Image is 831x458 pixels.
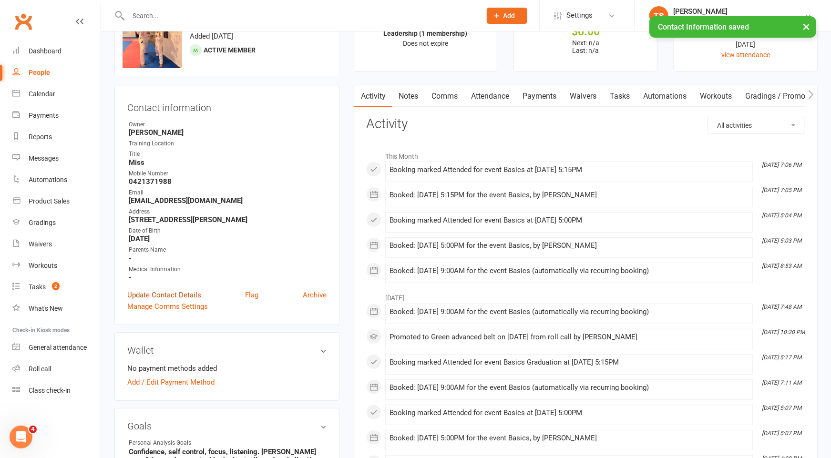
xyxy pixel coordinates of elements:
h3: Wallet [127,345,327,356]
div: Booked: [DATE] 5:00PM for the event Basics, by [PERSON_NAME] [390,242,749,250]
div: Class check-in [29,387,71,394]
a: Manage Comms Settings [127,301,208,312]
div: [DATE] [683,39,809,50]
span: Settings [566,5,593,26]
div: Address [129,207,327,216]
a: Attendance [465,85,516,107]
i: [DATE] 10:20 PM [762,329,805,336]
a: Tasks 2 [12,276,101,298]
div: What's New [29,305,63,312]
div: Product Sales [29,197,70,205]
div: Training Location [129,139,327,148]
i: [DATE] 5:04 PM [762,212,801,219]
div: Booked: [DATE] 5:00PM for the event Basics, by [PERSON_NAME] [390,434,749,442]
a: Comms [425,85,465,107]
a: Roll call [12,358,101,380]
li: This Month [366,146,805,162]
div: [PERSON_NAME] [673,7,804,16]
a: Product Sales [12,191,101,212]
div: Tasks [29,283,46,291]
a: Payments [516,85,564,107]
div: Mobile Number [129,169,327,178]
div: Email [129,188,327,197]
strong: [STREET_ADDRESS][PERSON_NAME] [129,215,327,224]
div: Title [129,150,327,159]
div: Booked: [DATE] 5:15PM for the event Basics, by [PERSON_NAME] [390,191,749,199]
strong: - [129,254,327,263]
div: Reports [29,133,52,141]
a: Payments [12,105,101,126]
div: Parents Name [129,245,327,254]
strong: 0421371988 [129,177,327,186]
li: No payment methods added [127,363,327,374]
i: [DATE] 5:17 PM [762,354,801,361]
a: General attendance kiosk mode [12,337,101,358]
a: Calendar [12,83,101,105]
strong: [PERSON_NAME] [129,128,327,137]
a: Archive [303,289,327,301]
span: Add [503,12,515,20]
div: Medical Information [129,265,327,274]
a: Activity [354,85,392,107]
i: [DATE] 8:53 AM [762,263,801,269]
i: [DATE] 7:06 PM [762,162,801,168]
strong: Miss [129,158,327,167]
a: Clubworx [11,10,35,33]
div: Automations [29,176,67,183]
a: Gradings [12,212,101,234]
h3: Contact information [127,99,327,113]
div: Booking marked Attended for event Basics at [DATE] 5:00PM [390,409,749,417]
div: Booking marked Attended for event Basics Graduation at [DATE] 5:15PM [390,358,749,366]
span: Does not expire [403,40,448,47]
div: Roll call [29,365,51,373]
button: × [798,16,815,37]
a: Update Contact Details [127,289,201,301]
a: Reports [12,126,101,148]
a: Dashboard [12,41,101,62]
a: Messages [12,148,101,169]
a: Notes [392,85,425,107]
div: Booked: [DATE] 9:00AM for the event Basics (automatically via recurring booking) [390,308,749,316]
div: Promoted to Green advanced belt on [DATE] from roll call by [PERSON_NAME] [390,333,749,341]
a: What's New [12,298,101,319]
a: Class kiosk mode [12,380,101,401]
strong: [DATE] [129,234,327,243]
div: Personal Analysis Goals [129,438,207,448]
div: Workouts [29,262,57,269]
div: Owner [129,120,327,129]
div: Dashboard [29,47,62,55]
div: Booking marked Attended for event Basics at [DATE] 5:15PM [390,166,749,174]
a: view attendance [721,51,770,59]
div: Booking marked Attended for event Basics at [DATE] 5:00PM [390,216,749,224]
i: [DATE] 7:48 AM [762,304,801,310]
strong: - [129,273,327,282]
p: Next: n/a Last: n/a [523,39,648,54]
div: Booked: [DATE] 9:00AM for the event Basics (automatically via recurring booking) [390,384,749,392]
i: [DATE] 5:07 PM [762,405,801,411]
h3: Activity [366,117,805,132]
a: Workouts [12,255,101,276]
span: Active member [204,46,256,54]
input: Search... [125,9,474,22]
a: Gradings / Promotions [739,85,829,107]
div: Waivers [29,240,52,248]
a: Waivers [564,85,604,107]
div: Calendar [29,90,55,98]
div: General attendance [29,344,87,351]
iframe: Intercom live chat [10,426,32,448]
a: Tasks [604,85,637,107]
i: [DATE] 5:07 PM [762,430,801,437]
span: 2 [52,282,60,290]
div: Date of Birth [129,226,327,235]
a: Waivers [12,234,101,255]
i: [DATE] 7:11 AM [762,379,801,386]
div: TS [649,6,668,25]
span: 4 [29,426,37,433]
a: Flag [245,289,258,301]
a: Workouts [694,85,739,107]
div: People [29,69,50,76]
div: Booked: [DATE] 9:00AM for the event Basics (automatically via recurring booking) [390,267,749,275]
i: [DATE] 7:05 PM [762,187,801,193]
div: Payments [29,112,59,119]
li: [DATE] [366,288,805,303]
